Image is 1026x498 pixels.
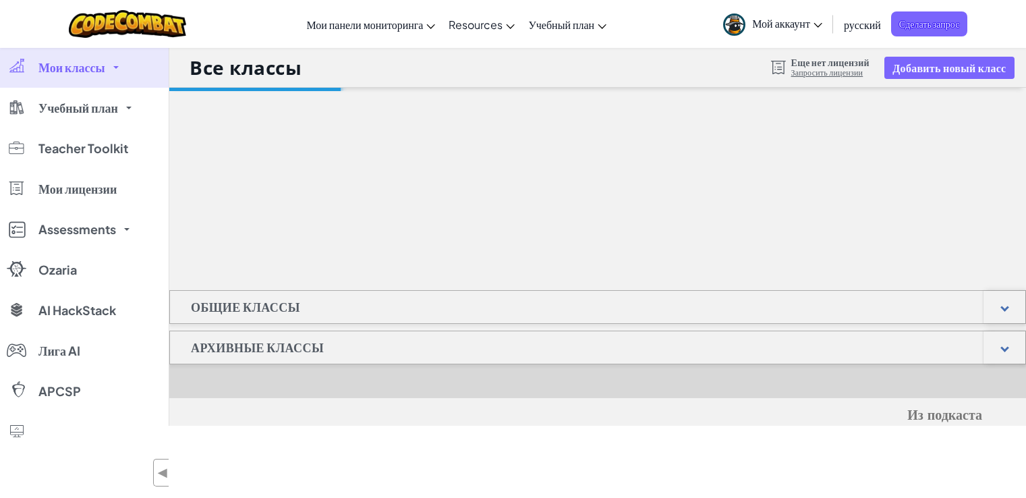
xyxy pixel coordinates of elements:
[791,57,870,67] span: Еще нет лицензий
[38,102,118,114] span: Учебный план
[38,223,116,236] span: Assessments
[449,18,503,32] span: Resources
[837,6,888,43] a: русский
[190,55,302,80] h1: Все классы
[442,6,521,43] a: Resources
[716,3,829,45] a: Мой аккаунт
[38,345,80,357] span: Лига AI
[723,13,745,36] img: avatar
[170,331,345,364] h1: Архивные классы
[528,18,594,32] span: Учебный план
[306,18,423,32] span: Мои панели мониторинга
[884,57,1014,79] button: Добавить новый класс
[791,67,870,78] a: Запросить лицензии
[38,183,117,195] span: Мои лицензии
[170,290,321,324] h1: Общие классы
[38,61,105,74] span: Мои классы
[38,142,128,155] span: Teacher Toolkit
[38,304,116,316] span: AI HackStack
[69,10,187,38] img: CodeCombat logo
[213,405,982,426] h5: Из подкаста
[844,18,881,32] span: русский
[157,463,169,482] span: ◀
[891,11,968,36] a: Сделать запрос
[521,6,613,43] a: Учебный план
[38,264,77,276] span: Ozaria
[300,6,442,43] a: Мои панели мониторинга
[752,16,822,30] span: Мой аккаунт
